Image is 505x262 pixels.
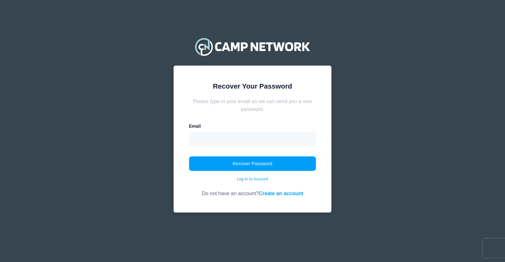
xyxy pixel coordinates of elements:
[192,34,313,59] img: Camp Network
[237,176,268,182] a: Log in to Account
[189,123,201,130] label: Email
[189,97,316,113] div: Please type in your email so we can send you a new password.
[189,81,316,91] div: Recover Your Password
[189,156,316,171] button: Recover Password
[189,182,316,197] div: Do not have an account?
[259,190,303,196] a: Create an account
